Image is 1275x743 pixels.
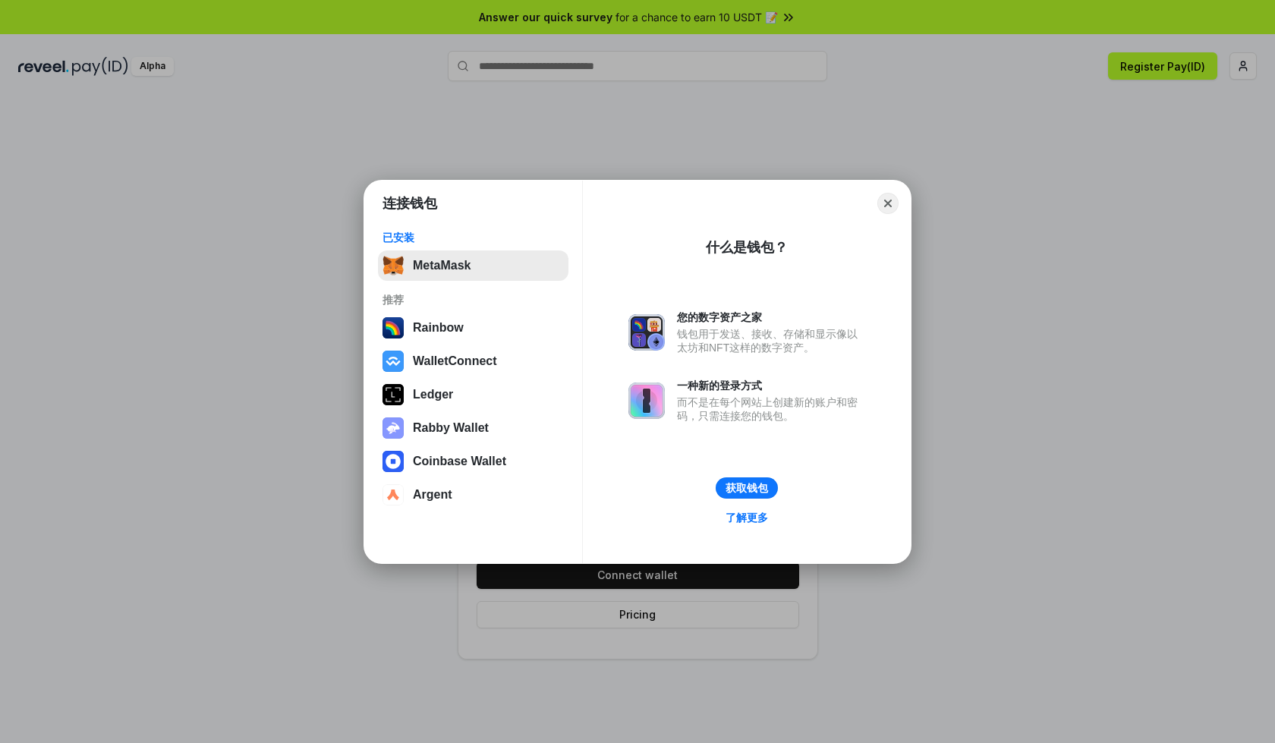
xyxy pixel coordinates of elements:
[716,508,777,527] a: 了解更多
[382,351,404,372] img: svg+xml,%3Csvg%20width%3D%2228%22%20height%3D%2228%22%20viewBox%3D%220%200%2028%2028%22%20fill%3D...
[677,327,865,354] div: 钱包用于发送、接收、存储和显示像以太坊和NFT这样的数字资产。
[413,388,453,401] div: Ledger
[716,477,778,499] button: 获取钱包
[413,321,464,335] div: Rainbow
[413,488,452,502] div: Argent
[382,231,564,244] div: 已安装
[378,379,568,410] button: Ledger
[382,417,404,439] img: svg+xml,%3Csvg%20xmlns%3D%22http%3A%2F%2Fwww.w3.org%2F2000%2Fsvg%22%20fill%3D%22none%22%20viewBox...
[382,317,404,338] img: svg+xml,%3Csvg%20width%3D%22120%22%20height%3D%22120%22%20viewBox%3D%220%200%20120%20120%22%20fil...
[677,310,865,324] div: 您的数字资产之家
[628,383,665,419] img: svg+xml,%3Csvg%20xmlns%3D%22http%3A%2F%2Fwww.w3.org%2F2000%2Fsvg%22%20fill%3D%22none%22%20viewBox...
[726,481,768,495] div: 获取钱包
[413,455,506,468] div: Coinbase Wallet
[726,511,768,524] div: 了解更多
[378,413,568,443] button: Rabby Wallet
[382,484,404,505] img: svg+xml,%3Csvg%20width%3D%2228%22%20height%3D%2228%22%20viewBox%3D%220%200%2028%2028%22%20fill%3D...
[706,238,788,257] div: 什么是钱包？
[378,346,568,376] button: WalletConnect
[413,354,497,368] div: WalletConnect
[378,250,568,281] button: MetaMask
[877,193,899,214] button: Close
[628,314,665,351] img: svg+xml,%3Csvg%20xmlns%3D%22http%3A%2F%2Fwww.w3.org%2F2000%2Fsvg%22%20fill%3D%22none%22%20viewBox...
[382,194,437,213] h1: 连接钱包
[382,255,404,276] img: svg+xml,%3Csvg%20fill%3D%22none%22%20height%3D%2233%22%20viewBox%3D%220%200%2035%2033%22%20width%...
[382,451,404,472] img: svg+xml,%3Csvg%20width%3D%2228%22%20height%3D%2228%22%20viewBox%3D%220%200%2028%2028%22%20fill%3D...
[677,395,865,423] div: 而不是在每个网站上创建新的账户和密码，只需连接您的钱包。
[378,313,568,343] button: Rainbow
[378,446,568,477] button: Coinbase Wallet
[382,293,564,307] div: 推荐
[378,480,568,510] button: Argent
[382,384,404,405] img: svg+xml,%3Csvg%20xmlns%3D%22http%3A%2F%2Fwww.w3.org%2F2000%2Fsvg%22%20width%3D%2228%22%20height%3...
[413,259,471,272] div: MetaMask
[677,379,865,392] div: 一种新的登录方式
[413,421,489,435] div: Rabby Wallet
